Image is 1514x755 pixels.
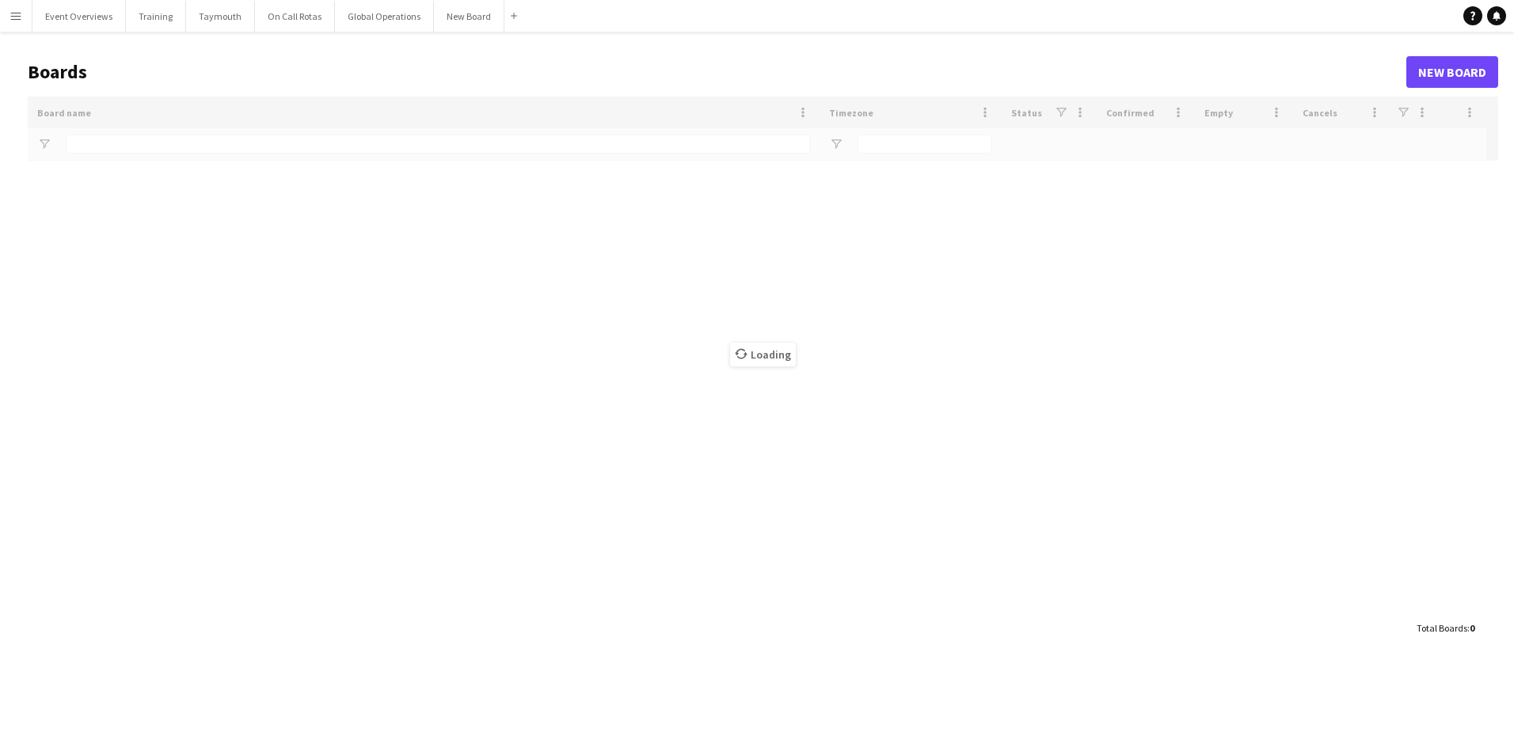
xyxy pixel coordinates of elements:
[126,1,186,32] button: Training
[335,1,434,32] button: Global Operations
[1406,56,1498,88] a: New Board
[1417,613,1474,643] div: :
[1417,622,1467,634] span: Total Boards
[1470,622,1474,634] span: 0
[255,1,335,32] button: On Call Rotas
[28,60,1406,84] h1: Boards
[434,1,504,32] button: New Board
[730,343,796,366] span: Loading
[186,1,255,32] button: Taymouth
[32,1,126,32] button: Event Overviews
